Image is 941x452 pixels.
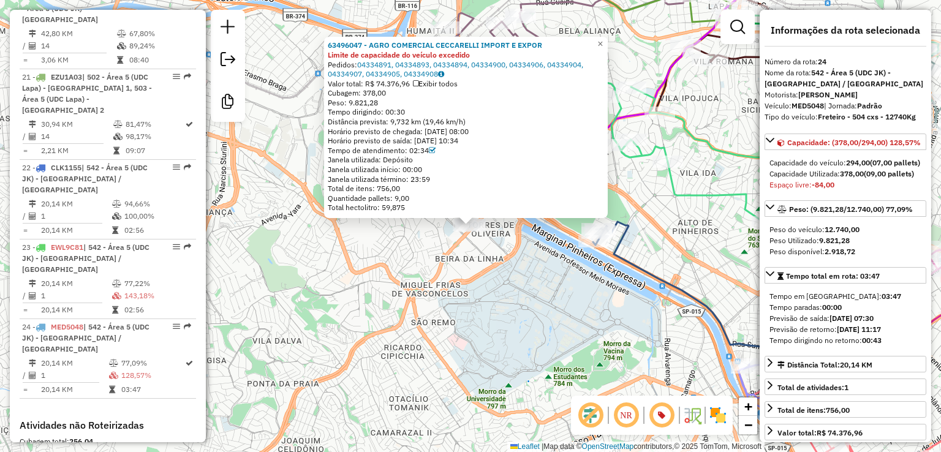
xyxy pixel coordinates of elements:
[124,277,191,290] td: 77,22%
[438,70,444,78] i: Observações
[328,107,604,117] div: Tempo dirigindo: 00:30
[121,369,184,382] td: 128,57%
[40,54,116,66] td: 3,06 KM
[840,169,864,178] strong: 378,00
[825,247,855,256] strong: 2.918,72
[798,90,858,99] strong: [PERSON_NAME]
[328,60,583,79] a: 04334891, 04334893, 04334894, 04334900, 04334906, 04334904, 04334907, 04334905, 04334908
[769,246,921,257] div: Peso disponível:
[739,416,757,434] a: Zoom out
[51,72,82,81] span: EZU1A03
[117,42,126,50] i: % de utilização da cubagem
[864,169,914,178] strong: (09,00 pallets)
[121,357,184,369] td: 77,09%
[431,21,461,34] div: Atividade não roteirizada - APPITO SOLUCOES TECNOLOGICAS LTDA
[22,40,28,52] td: /
[173,73,180,80] em: Opções
[769,313,921,324] div: Previsão de saída:
[29,280,36,287] i: Distância Total
[29,30,36,37] i: Distância Total
[69,437,93,446] strong: 256,04
[328,136,604,146] div: Horário previsto de saída: [DATE] 10:34
[725,15,750,39] a: Exibir filtros
[818,112,916,121] strong: Freteiro - 504 cxs - 12740Kg
[184,323,191,330] em: Rota exportada
[510,442,540,451] a: Leaflet
[647,401,676,430] span: Exibir número da rota
[328,79,604,89] div: Valor total: R$ 74.376,96
[22,369,28,382] td: /
[830,314,874,323] strong: [DATE] 07:30
[22,322,149,353] span: 24 -
[328,165,604,175] div: Janela utilizada início: 00:00
[328,88,386,97] span: Cubagem: 378,00
[22,54,28,66] td: =
[184,243,191,250] em: Rota exportada
[682,405,702,425] img: Fluxo de ruas
[40,210,111,222] td: 1
[22,210,28,222] td: /
[769,335,921,346] div: Tempo dirigindo no retorno:
[117,56,123,64] i: Tempo total em rota
[765,134,926,150] a: Capacidade: (378,00/294,00) 128,57%
[29,372,36,379] i: Total de Atividades
[113,147,119,154] i: Tempo total em rota
[777,383,848,392] span: Total de atividades:
[769,157,921,168] div: Capacidade do veículo:
[109,360,118,367] i: % de utilização do peso
[129,28,191,40] td: 67,80%
[22,290,28,302] td: /
[40,28,116,40] td: 42,80 KM
[40,145,113,157] td: 2,21 KM
[765,286,926,351] div: Tempo total em rota: 03:47
[40,40,116,52] td: 14
[113,121,123,128] i: % de utilização do peso
[22,243,149,274] span: | 542 - Área 5 (UDC JK) - [GEOGRAPHIC_DATA] / [GEOGRAPHIC_DATA]
[29,121,36,128] i: Distância Total
[429,146,436,155] a: Com service time
[125,145,184,157] td: 09:07
[22,163,148,194] span: 22 -
[576,401,605,430] span: Exibir deslocamento
[822,303,842,312] strong: 00:00
[22,243,149,274] span: 23 -
[109,372,118,379] i: % de utilização da cubagem
[29,292,36,299] i: Total de Atividades
[124,304,191,316] td: 02:56
[112,280,121,287] i: % de utilização do peso
[216,89,240,117] a: Criar modelo
[328,155,604,165] div: Janela utilizada: Depósito
[824,101,882,110] span: | Jornada:
[769,168,921,179] div: Capacidade Utilizada:
[117,30,126,37] i: % de utilização do peso
[840,360,872,369] span: 20,14 KM
[20,420,196,431] h4: Atividades não Roteirizadas
[413,79,458,88] span: Exibir todos
[186,360,193,367] i: Rota otimizada
[129,54,191,66] td: 08:40
[328,40,542,50] a: 63496047 - AGRO COMERCIAL CECCARELLI IMPORT E EXPOR
[40,290,111,302] td: 1
[125,130,184,143] td: 98,17%
[765,68,923,88] strong: 542 - Área 5 (UDC JK) - [GEOGRAPHIC_DATA] / [GEOGRAPHIC_DATA]
[769,291,921,302] div: Tempo em [GEOGRAPHIC_DATA]:
[22,130,28,143] td: /
[765,379,926,395] a: Total de atividades:1
[744,399,752,414] span: +
[112,200,121,208] i: % de utilização do peso
[113,133,123,140] i: % de utilização da cubagem
[121,383,184,396] td: 03:47
[173,164,180,171] em: Opções
[184,164,191,171] em: Rota exportada
[29,133,36,140] i: Total de Atividades
[22,72,152,115] span: 21 -
[20,436,196,447] div: Cubagem total:
[112,227,118,234] i: Tempo total em rota
[765,56,926,67] div: Número da rota:
[29,360,36,367] i: Distância Total
[184,73,191,80] em: Rota exportada
[818,57,826,66] strong: 24
[769,324,921,335] div: Previsão de retorno:
[216,47,240,75] a: Exportar sessão
[29,213,36,220] i: Total de Atividades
